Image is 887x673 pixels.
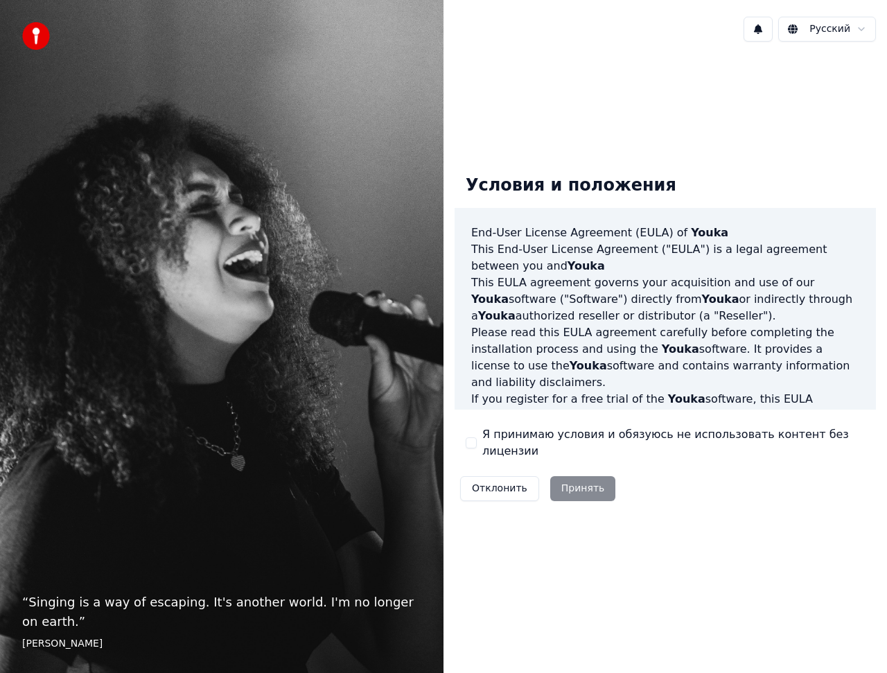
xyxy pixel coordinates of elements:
p: This End-User License Agreement ("EULA") is a legal agreement between you and [471,241,859,274]
button: Отклонить [460,476,539,501]
div: Условия и положения [455,164,687,208]
span: Youka [478,309,516,322]
img: youka [22,22,50,50]
h3: End-User License Agreement (EULA) of [471,225,859,241]
p: “ Singing is a way of escaping. It's another world. I'm no longer on earth. ” [22,593,421,631]
span: Youka [471,292,509,306]
span: Youka [662,342,699,356]
span: Youka [570,359,607,372]
span: Youka [568,259,605,272]
p: If you register for a free trial of the software, this EULA agreement will also govern that trial... [471,391,859,474]
p: Please read this EULA agreement carefully before completing the installation process and using th... [471,324,859,391]
span: Youka [702,292,739,306]
span: Youka [668,392,705,405]
label: Я принимаю условия и обязуюсь не использовать контент без лицензии [482,426,865,460]
p: This EULA agreement governs your acquisition and use of our software ("Software") directly from o... [471,274,859,324]
footer: [PERSON_NAME] [22,637,421,651]
span: Youka [691,226,728,239]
